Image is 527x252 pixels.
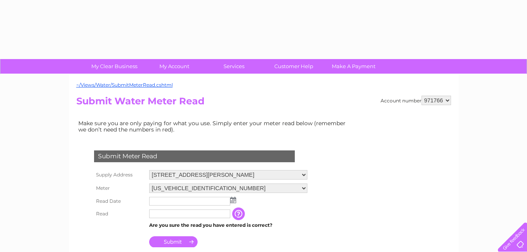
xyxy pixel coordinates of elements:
[142,59,207,74] a: My Account
[261,59,326,74] a: Customer Help
[94,150,295,162] div: Submit Meter Read
[381,96,451,105] div: Account number
[92,208,147,220] th: Read
[147,220,309,230] td: Are you sure the read you have entered is correct?
[76,82,173,88] a: ~/Views/Water/SubmitMeterRead.cshtml
[76,96,451,111] h2: Submit Water Meter Read
[76,118,352,135] td: Make sure you are only paying for what you use. Simply enter your meter read below (remember we d...
[92,168,147,182] th: Supply Address
[321,59,386,74] a: Make A Payment
[92,195,147,208] th: Read Date
[202,59,266,74] a: Services
[232,208,246,220] input: Information
[92,182,147,195] th: Meter
[149,236,198,247] input: Submit
[230,197,236,203] img: ...
[82,59,147,74] a: My Clear Business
